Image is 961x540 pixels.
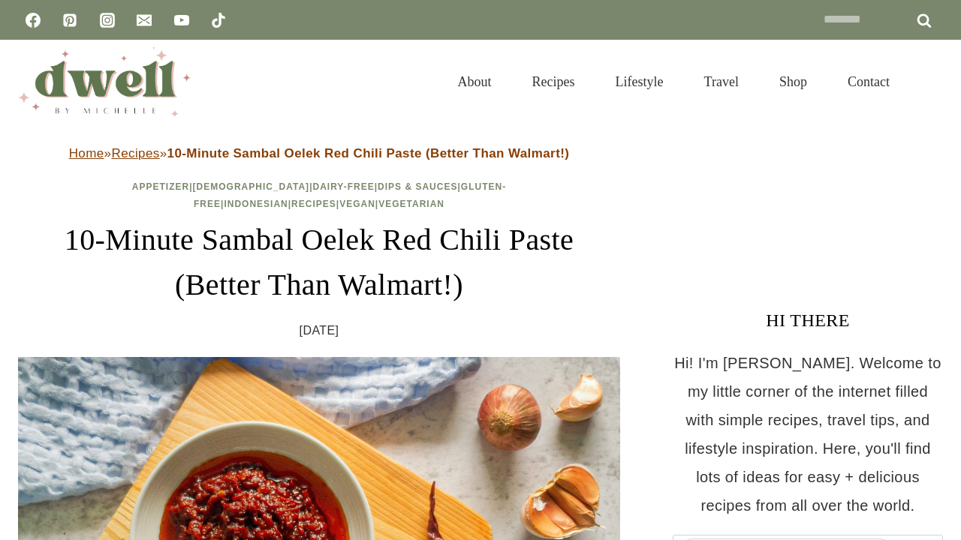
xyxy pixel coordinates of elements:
[291,199,336,209] a: Recipes
[132,181,189,192] a: Appetizer
[339,199,375,209] a: Vegan
[300,319,339,342] time: [DATE]
[132,181,506,209] span: | | | | | | | |
[167,146,570,160] strong: 10-Minute Sambal Oelek Red Chili Paste (Better Than Walmart!)
[827,55,910,108] a: Contact
[917,69,943,94] button: View Search Form
[167,5,197,35] a: YouTube
[203,5,233,35] a: TikTok
[684,55,759,108] a: Travel
[18,5,48,35] a: Facebook
[673,349,943,520] p: Hi! I'm [PERSON_NAME]. Welcome to my little corner of the internet filled with simple recipes, tr...
[438,55,512,108] a: About
[673,307,943,334] h3: HI THERE
[18,47,191,116] img: DWELL by michelle
[224,199,288,209] a: Indonesian
[69,146,104,160] a: Home
[55,5,85,35] a: Pinterest
[69,146,570,160] span: » »
[92,5,122,35] a: Instagram
[111,146,159,160] a: Recipes
[595,55,684,108] a: Lifestyle
[129,5,159,35] a: Email
[193,181,310,192] a: [DEMOGRAPHIC_DATA]
[18,217,620,307] h1: 10-Minute Sambal Oelek Red Chili Paste (Better Than Walmart!)
[312,181,374,192] a: Dairy-Free
[438,55,910,108] nav: Primary Navigation
[512,55,595,108] a: Recipes
[759,55,827,108] a: Shop
[378,199,444,209] a: Vegetarian
[378,181,457,192] a: Dips & Sauces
